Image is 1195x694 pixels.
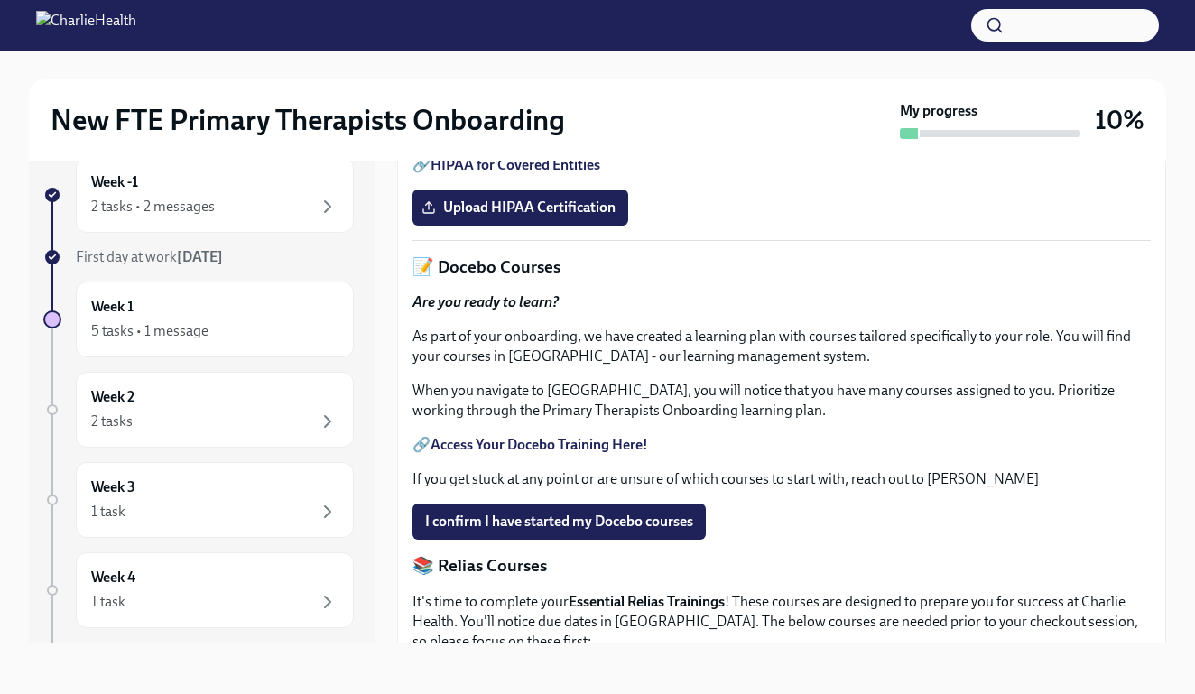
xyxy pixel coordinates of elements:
a: Week -12 tasks • 2 messages [43,157,354,233]
h6: Week 3 [91,477,135,497]
a: First day at work[DATE] [43,247,354,267]
div: 1 task [91,592,125,612]
h2: New FTE Primary Therapists Onboarding [51,102,565,138]
strong: [DATE] [177,248,223,265]
div: 1 task [91,502,125,522]
p: When you navigate to [GEOGRAPHIC_DATA], you will notice that you have many courses assigned to yo... [412,381,1151,421]
h6: Week 4 [91,568,135,588]
a: HIPAA for Covered Entities [431,156,600,173]
a: Access Your Docebo Training Here! [431,436,648,453]
div: 2 tasks • 2 messages [91,197,215,217]
strong: Are you ready to learn? [412,293,559,310]
h6: Week 2 [91,387,134,407]
div: 2 tasks [91,412,133,431]
a: Week 41 task [43,552,354,628]
strong: Essential Relias Trainings [569,593,725,610]
strong: My progress [900,101,977,121]
span: I confirm I have started my Docebo courses [425,513,693,531]
img: CharlieHealth [36,11,136,40]
p: 🔗 [412,435,1151,455]
h6: Week -1 [91,172,138,192]
p: 📚 Relias Courses [412,554,1151,578]
h6: Week 1 [91,297,134,317]
a: Week 15 tasks • 1 message [43,282,354,357]
label: Upload HIPAA Certification [412,190,628,226]
a: Week 22 tasks [43,372,354,448]
p: 📝 Docebo Courses [412,255,1151,279]
div: 5 tasks • 1 message [91,321,208,341]
p: As part of your onboarding, we have created a learning plan with courses tailored specifically to... [412,327,1151,366]
button: I confirm I have started my Docebo courses [412,504,706,540]
a: Week 31 task [43,462,354,538]
span: Upload HIPAA Certification [425,199,616,217]
p: It's time to complete your ! These courses are designed to prepare you for success at Charlie Hea... [412,592,1151,652]
p: 🔗 [412,155,1151,175]
h3: 10% [1095,104,1144,136]
p: If you get stuck at any point or are unsure of which courses to start with, reach out to [PERSON_... [412,469,1151,489]
span: First day at work [76,248,223,265]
